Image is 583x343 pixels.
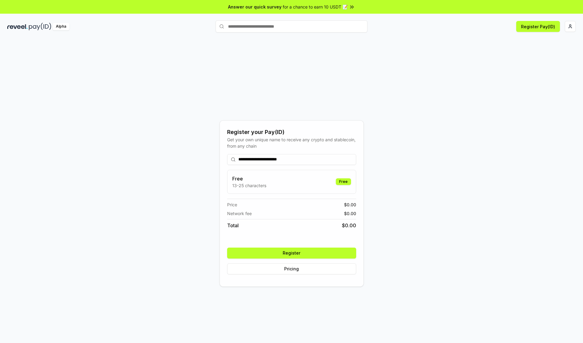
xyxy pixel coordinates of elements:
[232,175,266,182] h3: Free
[227,222,239,229] span: Total
[516,21,560,32] button: Register Pay(ID)
[53,23,70,30] div: Alpha
[344,201,356,208] span: $ 0.00
[344,210,356,217] span: $ 0.00
[227,128,356,136] div: Register your Pay(ID)
[283,4,348,10] span: for a chance to earn 10 USDT 📝
[7,23,28,30] img: reveel_dark
[227,210,252,217] span: Network fee
[227,201,237,208] span: Price
[342,222,356,229] span: $ 0.00
[227,263,356,274] button: Pricing
[227,248,356,259] button: Register
[336,178,351,185] div: Free
[29,23,51,30] img: pay_id
[228,4,281,10] span: Answer our quick survey
[227,136,356,149] div: Get your own unique name to receive any crypto and stablecoin, from any chain
[232,182,266,189] p: 13-25 characters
